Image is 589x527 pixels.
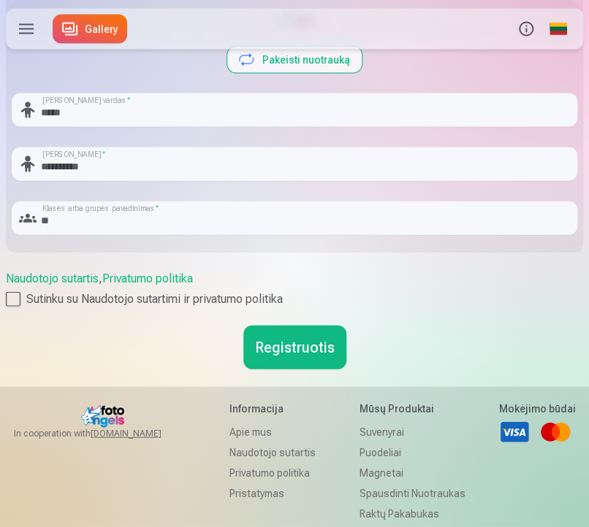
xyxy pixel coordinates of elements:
[227,47,362,73] button: Pakeisti nuotrauką
[6,270,583,308] div: ,
[6,272,99,285] a: Naudotojo sutartis
[229,422,327,442] a: Apie mus
[360,422,465,442] a: Suvenyrai
[510,9,542,50] button: Info
[539,416,571,448] a: Mastercard
[360,483,465,504] a: Spausdinti nuotraukas
[229,442,327,463] a: Naudotojo sutartis
[91,428,197,439] a: [DOMAIN_NAME]
[360,504,465,524] a: Raktų pakabukas
[229,463,327,483] a: Privatumo politika
[360,463,465,483] a: Magnetai
[498,401,575,416] h5: Mokėjimo būdai
[542,9,574,50] a: Global
[360,401,465,416] h5: Mūsų produktai
[243,326,346,369] button: Registruotis
[360,442,465,463] a: Puodeliai
[229,401,327,416] h5: Informacija
[6,291,583,308] label: Sutinku su Naudotojo sutartimi ir privatumo politika
[14,428,197,439] span: In cooperation with
[498,416,531,448] a: Visa
[229,483,327,504] a: Pristatymas
[102,272,193,285] a: Privatumo politika
[53,15,127,44] a: Gallery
